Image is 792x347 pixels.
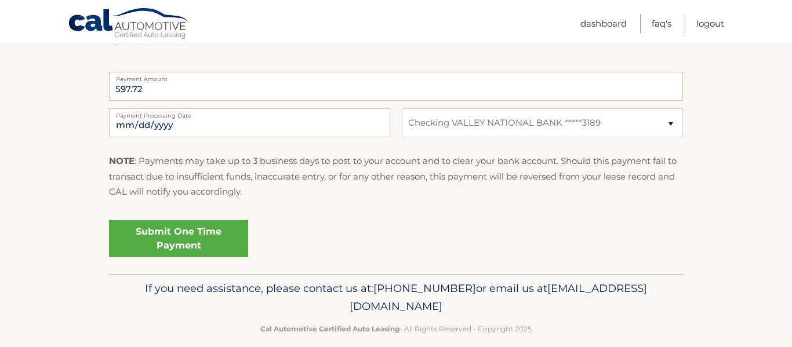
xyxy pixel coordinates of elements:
[373,282,476,295] span: [PHONE_NUMBER]
[109,72,683,81] label: Payment Amount
[109,155,135,166] strong: NOTE
[117,279,675,316] p: If you need assistance, please contact us at: or email us at
[109,154,683,199] p: : Payments may take up to 3 business days to post to your account and to clear your bank account....
[109,72,683,101] input: Payment Amount
[109,108,390,137] input: Payment Date
[109,108,390,118] label: Payment Processing Date
[117,323,675,335] p: - All Rights Reserved - Copyright 2025
[260,324,399,333] strong: Cal Automotive Certified Auto Leasing
[68,8,190,41] a: Cal Automotive
[580,14,627,33] a: Dashboard
[109,220,248,257] a: Submit One Time Payment
[652,14,671,33] a: FAQ's
[696,14,724,33] a: Logout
